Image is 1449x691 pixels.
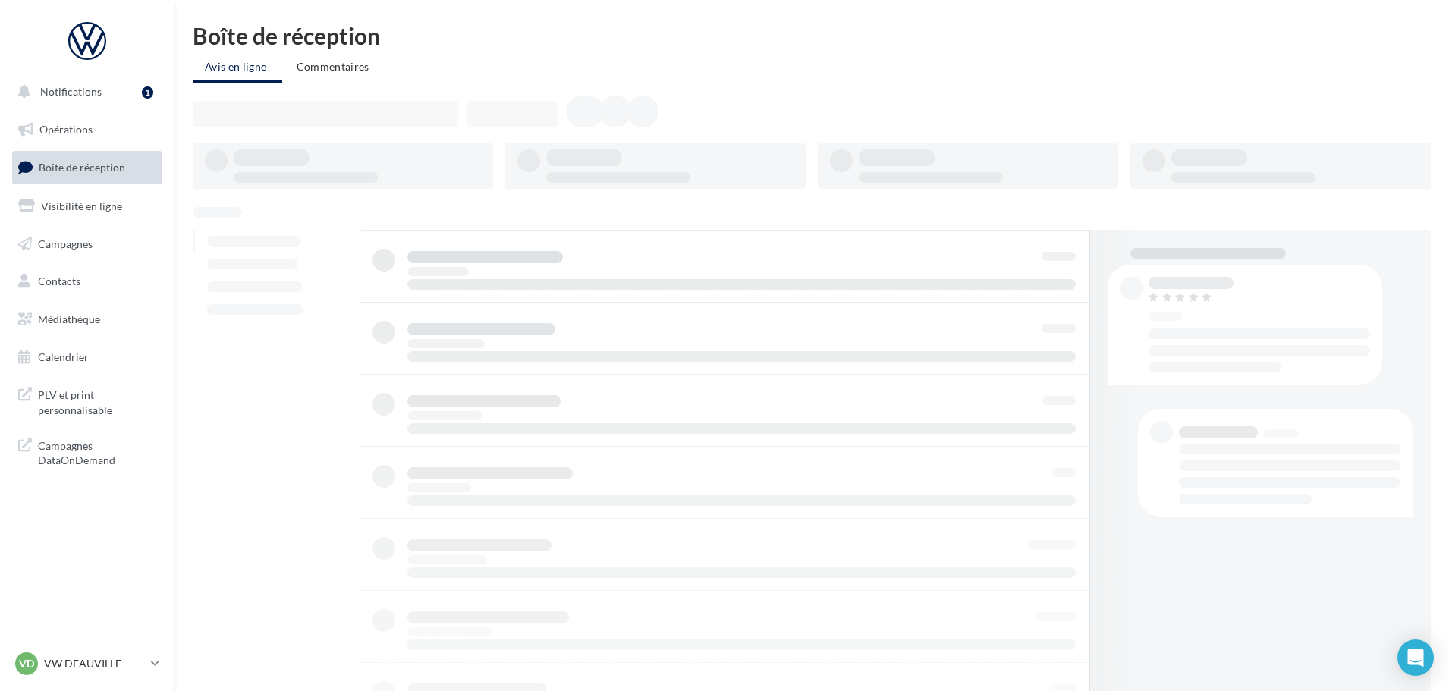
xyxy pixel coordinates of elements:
a: VD VW DEAUVILLE [12,649,162,678]
a: Boîte de réception [9,151,165,184]
span: Campagnes [38,237,93,250]
div: Open Intercom Messenger [1397,639,1434,676]
span: VD [19,656,34,671]
span: PLV et print personnalisable [38,385,156,417]
a: Campagnes DataOnDemand [9,429,165,474]
span: Commentaires [297,60,369,73]
span: Contacts [38,275,80,287]
span: Boîte de réception [39,161,125,174]
a: Médiathèque [9,303,165,335]
a: Calendrier [9,341,165,373]
a: Visibilité en ligne [9,190,165,222]
span: Calendrier [38,350,89,363]
div: Boîte de réception [193,24,1431,47]
a: Opérations [9,114,165,146]
span: Médiathèque [38,313,100,325]
a: PLV et print personnalisable [9,378,165,423]
p: VW DEAUVILLE [44,656,145,671]
a: Contacts [9,265,165,297]
button: Notifications 1 [9,76,159,108]
span: Opérations [39,123,93,136]
span: Campagnes DataOnDemand [38,435,156,468]
div: 1 [142,86,153,99]
span: Notifications [40,85,102,98]
span: Visibilité en ligne [41,199,122,212]
a: Campagnes [9,228,165,260]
